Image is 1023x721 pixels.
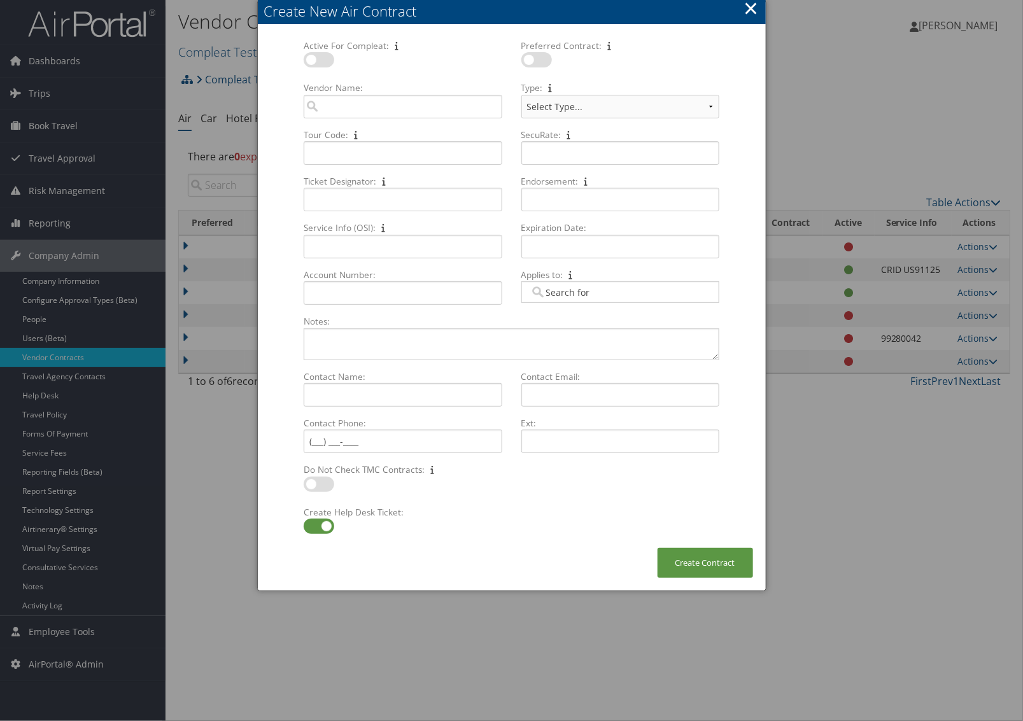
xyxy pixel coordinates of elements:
[658,548,753,578] button: Create Contract
[304,328,719,360] textarea: Notes:
[521,95,719,118] select: Type:
[516,417,724,430] label: Ext:
[299,175,507,188] label: Ticket Designator:
[516,81,724,94] label: Type:
[516,221,724,234] label: Expiration Date:
[304,95,502,118] input: Vendor Name:
[304,430,502,453] input: Contact Phone:
[299,129,507,141] label: Tour Code:
[264,1,766,21] div: Create New Air Contract
[521,235,719,258] input: Expiration Date:
[299,463,507,476] label: Do Not Check TMC Contracts:
[299,506,507,519] label: Create Help Desk Ticket:
[304,188,502,211] input: Ticket Designator:
[299,370,507,383] label: Contact Name:
[299,315,724,328] label: Notes:
[304,281,502,305] input: Account Number:
[304,141,502,165] input: Tour Code:
[299,81,507,94] label: Vendor Name:
[304,235,502,258] input: Service Info (OSI):
[299,417,507,430] label: Contact Phone:
[521,383,719,407] input: Contact Email:
[516,175,724,188] label: Endorsement:
[521,188,719,211] input: Endorsement:
[516,370,724,383] label: Contact Email:
[530,286,601,298] input: Applies to:
[516,129,724,141] label: SecuRate:
[521,430,719,453] input: Ext:
[299,221,507,234] label: Service Info (OSI):
[516,269,724,281] label: Applies to:
[516,39,724,52] label: Preferred Contract:
[521,141,719,165] input: SecuRate:
[299,269,507,281] label: Account Number:
[304,383,502,407] input: Contact Name:
[299,39,507,52] label: Active For Compleat:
